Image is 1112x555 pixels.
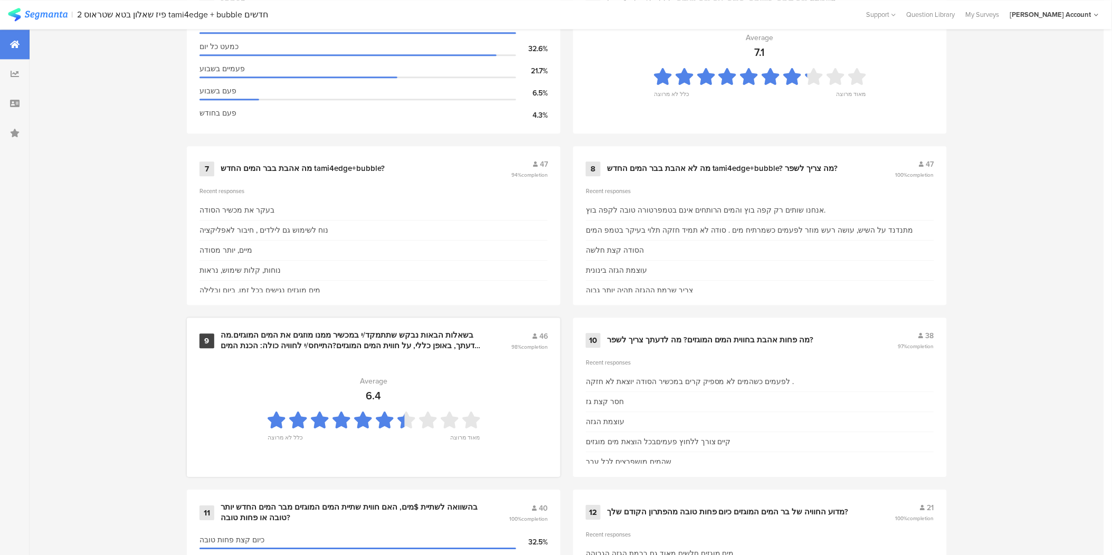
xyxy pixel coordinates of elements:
div: 32.6% [516,43,548,54]
div: מתנדנד על השיש, עושה רעש מוזר לפעמים כשמרתיח מים . סודה לא תמיד חזקה תלוי בעיקר בטמפ המים [586,225,914,236]
div: צריך שרמת ההגזה תהיה יותר גבוה [586,285,693,296]
div: Recent responses [199,187,548,195]
div: מאוד מרוצה [837,90,866,104]
span: 38 [926,330,934,341]
div: נוח לשימוש גם לילדים , חיבור לאפליקציה [199,225,328,236]
span: פעם בחודש [199,108,236,119]
span: 47 [540,159,548,170]
span: כיום קצת פחות טובה [199,534,264,546]
div: 6.5% [516,88,548,99]
div: כלל לא מרוצה [268,433,303,448]
div: | [72,8,73,21]
div: אנחנו שותים רק קפה בוץ והמים הרותחים אינם בטמפרטורה טובה לקפה בוץ. [586,205,826,216]
span: completion [908,342,934,350]
span: 100% [509,515,548,523]
span: 100% [896,171,934,179]
div: עוצמת הגזה בינונית [586,265,647,276]
div: כלל לא מרוצה [654,90,689,104]
div: Recent responses [586,530,934,539]
div: 4.3% [516,110,548,121]
span: 98% [511,343,548,351]
span: completion [521,171,548,179]
div: Average [746,32,774,43]
div: קיים צורך ללחוץ פעמיםבכל הוצאת מים מוגזים [586,436,731,447]
div: הסודה קצת חלשה [586,245,644,256]
span: 47 [926,159,934,170]
div: 10 [586,333,601,348]
div: עוצמת הגזה [586,416,624,427]
div: 32.5% [516,537,548,548]
div: 8 [586,161,601,176]
div: בשאלות הבאות נבקש שתתמקד/י במכשיר ממנו מוזגים את המים המוגזים.מה דעתך, באופן כללי, על חווית המים ... [221,330,486,351]
div: Average [360,376,387,387]
img: segmanta logo [8,8,68,21]
div: 6.4 [366,388,382,404]
div: מה פחות אהבת בחווית המים המוגזים? מה לדעתך צריך לשפר? [607,335,814,346]
div: Recent responses [586,187,934,195]
span: completion [908,171,934,179]
div: נוחות, קלות שימוש, נראות [199,265,281,276]
div: Support [867,6,896,23]
div: חסר קצת גז [586,396,624,407]
div: בעקר את מכשיר הסודה [199,205,274,216]
span: 94% [511,171,548,179]
div: 7.1 [755,44,765,60]
div: 2 פיז שאלון בטא שטראוס tami4edge + bubble חדשים [78,9,269,20]
div: שהמים מושפרצים לכל עבר [586,456,671,467]
div: בהשוואה לשתיית $מים, האם חווית שתיית המים המוגזים מבר המים החדש יותר טובה או פחות טובה? [221,502,483,523]
div: לפעמים כשהמים לא מספיק קרים במכשיר הסודה יוצאת לא חזקה . [586,376,794,387]
span: פעם בשבוע [199,85,236,97]
a: My Surveys [961,9,1005,20]
div: מה לא אהבת בבר המים החדש tami4edge+bubble? מה צריך לשפר? [607,164,838,174]
div: 11 [199,505,214,520]
span: completion [908,514,934,522]
span: כמעט כל יום [199,41,239,52]
div: מאוד מרוצה [450,433,480,448]
div: 7 [199,161,214,176]
span: 40 [539,503,548,514]
div: Recent responses [586,358,934,367]
div: מה אהבת בבר המים החדש tami4edge+bubble? [221,164,385,174]
span: 46 [539,331,548,342]
div: מדוע החוויה של בר המים המוגזים כיום פחות טובה מהפתרון הקודם שלך? [607,507,849,518]
span: 100% [896,514,934,522]
span: 97% [898,342,934,350]
div: 12 [586,505,601,520]
div: 9 [199,333,214,348]
div: [PERSON_NAME] Account [1010,9,1091,20]
span: 21 [927,502,934,513]
div: מים מוגזים נגישים בכל זמן, ביום ובלילה [199,285,320,296]
span: completion [521,515,548,523]
span: פעמיים בשבוע [199,63,245,74]
a: Question Library [901,9,961,20]
div: 21.7% [516,65,548,76]
div: מיים, יותר מסודה [199,245,252,256]
span: completion [521,343,548,351]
